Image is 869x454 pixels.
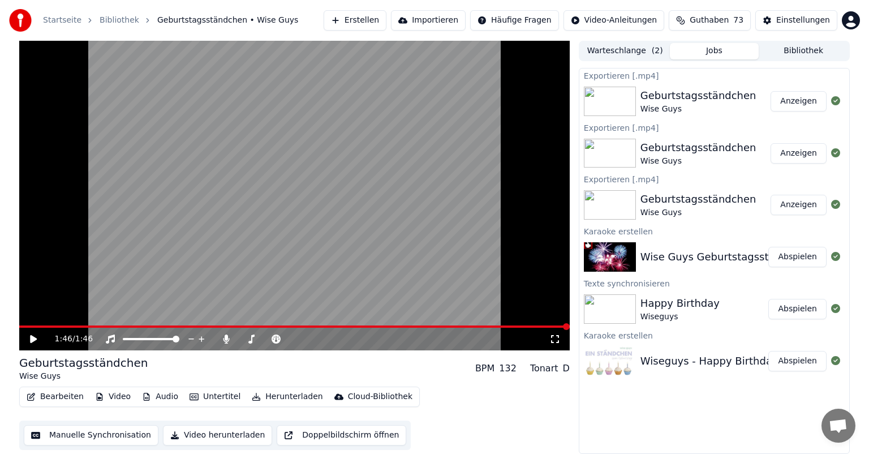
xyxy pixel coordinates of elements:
[771,195,827,215] button: Anzeigen
[579,276,849,290] div: Texte synchronisieren
[768,299,827,319] button: Abspielen
[391,10,466,31] button: Importieren
[580,43,670,59] button: Warteschlange
[640,156,756,167] div: Wise Guys
[324,10,386,31] button: Erstellen
[470,10,559,31] button: Häufige Fragen
[163,425,272,446] button: Video herunterladen
[91,389,135,405] button: Video
[733,15,743,26] span: 73
[185,389,245,405] button: Untertitel
[669,10,751,31] button: Guthaben73
[670,43,759,59] button: Jobs
[499,362,517,375] div: 132
[563,10,665,31] button: Video-Anleitungen
[640,104,756,115] div: Wise Guys
[247,389,327,405] button: Herunterladen
[776,15,830,26] div: Einstellungen
[19,371,148,382] div: Wise Guys
[755,10,837,31] button: Einstellungen
[19,355,148,371] div: Geburtstagsständchen
[43,15,298,26] nav: breadcrumb
[579,68,849,82] div: Exportieren [.mp4]
[640,249,812,265] div: Wise Guys Geburtstagsständchen
[579,172,849,186] div: Exportieren [.mp4]
[768,351,827,371] button: Abspielen
[771,143,827,164] button: Anzeigen
[563,362,570,375] div: D
[277,425,406,446] button: Doppelbildschirm öffnen
[43,15,81,26] a: Startseite
[690,15,729,26] span: Guthaben
[640,295,720,311] div: Happy Birthday
[579,328,849,342] div: Karaoke erstellen
[24,425,158,446] button: Manuelle Synchronisation
[9,9,32,32] img: youka
[768,247,827,267] button: Abspielen
[652,45,663,57] span: ( 2 )
[579,224,849,238] div: Karaoke erstellen
[137,389,183,405] button: Audio
[640,88,756,104] div: Geburtstagsständchen
[475,362,494,375] div: BPM
[640,140,756,156] div: Geburtstagsständchen
[157,15,298,26] span: Geburtstagsständchen • Wise Guys
[640,191,756,207] div: Geburtstagsständchen
[348,391,412,402] div: Cloud-Bibliothek
[55,333,82,345] div: /
[579,121,849,134] div: Exportieren [.mp4]
[821,409,855,443] a: Chat öffnen
[100,15,139,26] a: Bibliothek
[771,91,827,112] button: Anzeigen
[75,333,93,345] span: 1:46
[759,43,848,59] button: Bibliothek
[22,389,88,405] button: Bearbeiten
[640,207,756,219] div: Wise Guys
[640,311,720,323] div: Wiseguys
[55,333,72,345] span: 1:46
[640,353,862,369] div: Wiseguys - Happy Birthday - Ein Ständchen
[530,362,558,375] div: Tonart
